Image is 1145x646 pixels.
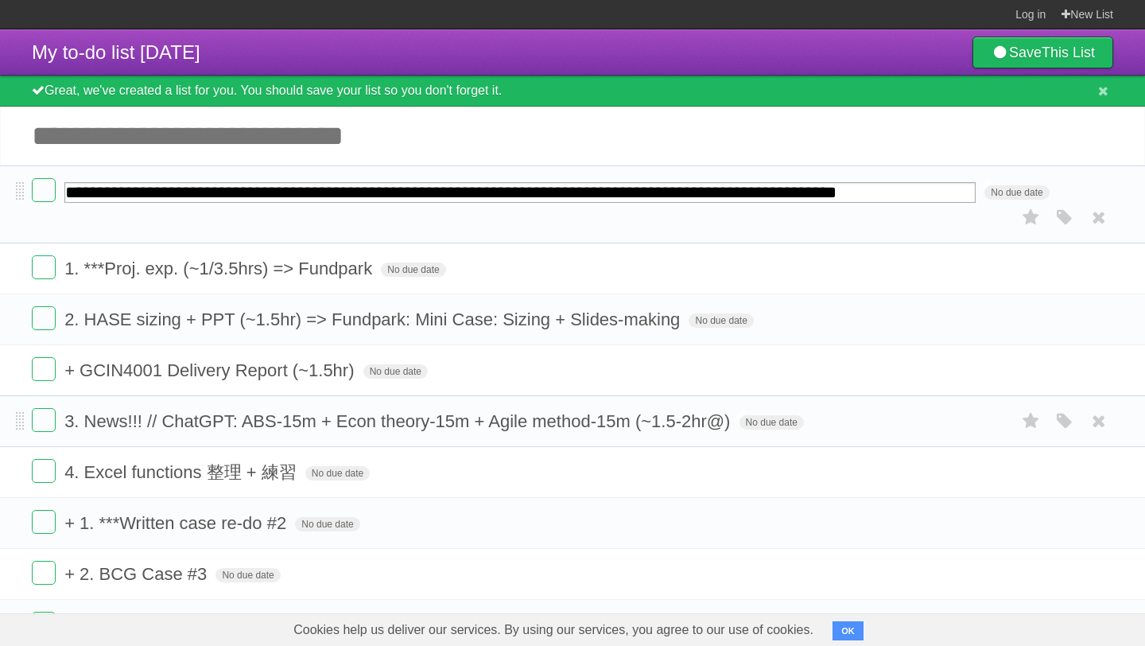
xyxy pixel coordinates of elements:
label: Star task [1016,408,1046,434]
span: No due date [215,568,280,582]
span: No due date [295,517,359,531]
span: No due date [381,263,445,277]
span: + GCIN4001 Delivery Report (~1.5hr) [64,360,358,380]
span: No due date [689,313,753,328]
label: Done [32,561,56,585]
span: 3. News!!! // ChatGPT: ABS-15m + Econ theory-15m + Agile method-15m (~1.5-2hr@) [64,411,734,431]
span: No due date [739,415,804,430]
label: Done [32,459,56,483]
label: Done [32,306,56,330]
span: Cookies help us deliver our services. By using our services, you agree to our use of cookies. [278,614,829,646]
span: 2. HASE sizing + PPT (~1.5hr) => Fundpark: Mini Case: Sizing + Slides-making [64,309,684,329]
label: Done [32,178,56,202]
span: No due date [984,185,1049,200]
label: Done [32,255,56,279]
label: Done [32,612,56,636]
label: Done [32,357,56,381]
b: This List [1042,45,1095,60]
span: + 2. BCG Case #3 [64,564,211,584]
a: SaveThis List [972,37,1113,68]
span: My to-do list [DATE] [32,41,200,63]
span: 4. Excel functions 整理 + 練習 [64,462,301,482]
label: Done [32,408,56,432]
span: 1. ***Proj. exp. (~1/3.5hrs) => Fundpark [64,259,376,278]
span: No due date [363,364,428,379]
button: OK [833,621,864,640]
span: + 1. ***Written case re-do #2 [64,513,290,533]
label: Star task [1016,204,1046,231]
span: No due date [305,466,370,481]
label: Done [32,510,56,534]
